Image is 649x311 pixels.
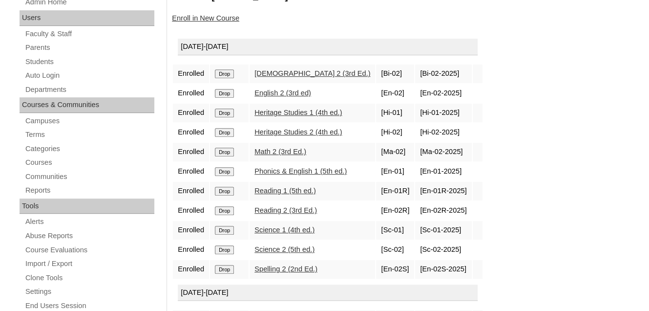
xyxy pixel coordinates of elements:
[415,221,471,240] td: [Sc-01-2025]
[254,128,342,136] a: Heritage Studies 2 (4th ed.)
[215,109,234,117] input: Drop
[254,226,314,234] a: Science 1 (4th ed.)
[24,28,154,40] a: Faculty & Staff
[215,167,234,176] input: Drop
[24,129,154,141] a: Terms
[376,65,414,83] td: [Bi-02]
[173,241,209,259] td: Enrolled
[215,69,234,78] input: Drop
[415,201,471,220] td: [En-02R-2025]
[173,201,209,220] td: Enrolled
[415,143,471,161] td: [Ma-02-2025]
[173,143,209,161] td: Enrolled
[20,10,154,26] div: Users
[215,89,234,98] input: Drop
[24,42,154,54] a: Parents
[376,162,414,181] td: [En-01]
[415,182,471,200] td: [En-01R-2025]
[24,143,154,155] a: Categories
[24,216,154,228] a: Alerts
[173,260,209,279] td: Enrolled
[415,104,471,122] td: [Hi-01-2025]
[173,65,209,83] td: Enrolled
[415,260,471,279] td: [En-02S-2025]
[254,245,314,253] a: Science 2 (5th ed.)
[254,109,342,116] a: Heritage Studies 1 (4th ed.)
[215,206,234,215] input: Drop
[415,65,471,83] td: [Bi-02-2025]
[20,199,154,214] div: Tools
[24,156,154,169] a: Courses
[415,241,471,259] td: [Sc-02-2025]
[173,182,209,200] td: Enrolled
[376,143,414,161] td: [Ma-02]
[24,84,154,96] a: Departments
[254,265,317,273] a: Spelling 2 (2nd Ed.)
[24,230,154,242] a: Abuse Reports
[173,104,209,122] td: Enrolled
[215,128,234,137] input: Drop
[24,258,154,270] a: Import / Export
[172,14,239,22] a: Enroll in New Course
[254,167,347,175] a: Phonics & English 1 (5th ed.)
[24,272,154,284] a: Clone Tools
[376,123,414,142] td: [Hi-02]
[215,245,234,254] input: Drop
[215,148,234,156] input: Drop
[173,221,209,240] td: Enrolled
[24,244,154,256] a: Course Evaluations
[173,123,209,142] td: Enrolled
[178,39,477,55] div: [DATE]-[DATE]
[376,182,414,200] td: [En-01R]
[376,104,414,122] td: [Hi-01]
[254,206,317,214] a: Reading 2 (3rd Ed.)
[254,187,315,195] a: Reading 1 (5th ed.)
[415,162,471,181] td: [En-01-2025]
[178,285,477,301] div: [DATE]-[DATE]
[215,226,234,235] input: Drop
[24,286,154,298] a: Settings
[415,123,471,142] td: [Hi-02-2025]
[24,184,154,197] a: Reports
[215,265,234,274] input: Drop
[173,84,209,103] td: Enrolled
[24,56,154,68] a: Students
[24,69,154,82] a: Auto Login
[20,97,154,113] div: Courses & Communities
[254,89,311,97] a: English 2 (3rd ed)
[24,115,154,127] a: Campuses
[24,171,154,183] a: Communities
[376,260,414,279] td: [En-02S]
[173,162,209,181] td: Enrolled
[254,148,306,155] a: Math 2 (3rd Ed.)
[215,187,234,196] input: Drop
[415,84,471,103] td: [En-02-2025]
[376,201,414,220] td: [En-02R]
[376,241,414,259] td: [Sc-02]
[376,221,414,240] td: [Sc-01]
[376,84,414,103] td: [En-02]
[254,69,370,77] a: [DEMOGRAPHIC_DATA] 2 (3rd Ed.)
